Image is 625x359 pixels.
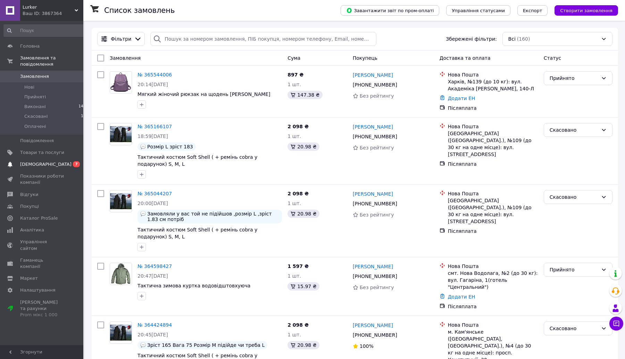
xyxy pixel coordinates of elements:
[137,283,250,288] a: Тактична зимова куртка водовідштовхуюча
[360,285,394,290] span: Без рейтингу
[110,263,132,285] img: Фото товару
[609,317,623,331] button: Чат з покупцем
[137,82,168,87] span: 20:14[DATE]
[137,133,168,139] span: 18:59[DATE]
[110,263,132,285] a: Фото товару
[287,263,309,269] span: 1 597 ₴
[351,199,399,209] div: [PHONE_NUMBER]
[110,190,132,212] a: Фото товару
[104,6,175,15] h1: Список замовлень
[20,138,54,144] span: Повідомлення
[110,123,132,145] a: Фото товару
[287,332,301,337] span: 1 шт.
[110,325,132,341] img: Фото товару
[140,144,146,149] img: :speech_balloon:
[448,161,538,168] div: Післяплата
[150,32,376,46] input: Пошук за номером замовлення, ПІБ покупця, номером телефону, Email, номером накладної
[140,211,146,217] img: :speech_balloon:
[287,191,309,196] span: 2 098 ₴
[20,299,64,318] span: [PERSON_NAME] та рахунки
[20,239,64,251] span: Управління сайтом
[452,8,505,13] span: Управління статусами
[137,263,172,269] a: № 364598427
[550,126,598,134] div: Скасовано
[20,312,64,318] div: Prom мікс 1 000
[353,55,377,61] span: Покупець
[24,84,34,90] span: Нові
[20,149,64,156] span: Товари та послуги
[448,197,538,225] div: [GEOGRAPHIC_DATA] ([GEOGRAPHIC_DATA].), №109 (до 30 кг на одне місце): вул. [STREET_ADDRESS]
[110,72,132,93] img: Фото товару
[548,7,618,13] a: Створити замовлення
[353,322,393,329] a: [PERSON_NAME]
[555,5,618,16] button: Створити замовлення
[448,303,538,310] div: Післяплата
[20,173,64,186] span: Показники роботи компанії
[287,273,301,279] span: 1 шт.
[137,154,257,167] a: Тактичний костюм Soft Shell ( + ремінь cobra у подарунок) S, M, L
[137,227,257,239] a: Тактичний костюм Soft Shell ( + ремінь cobra у подарунок) S, M, L
[448,190,538,197] div: Нова Пошта
[544,55,561,61] span: Статус
[20,215,58,221] span: Каталог ProSale
[448,130,538,158] div: [GEOGRAPHIC_DATA] ([GEOGRAPHIC_DATA].), №109 (до 30 кг на одне місце): вул. [STREET_ADDRESS]
[20,55,83,67] span: Замовлення та повідомлення
[137,201,168,206] span: 20:00[DATE]
[550,266,598,274] div: Прийнято
[137,91,270,97] a: Мягкий жіночий рюкзак на щодень [PERSON_NAME]
[147,342,265,348] span: Зріст 165 Вага 75 Розмір М підійде чи треба L
[20,227,44,233] span: Аналітика
[110,71,132,93] a: Фото товару
[287,282,319,291] div: 15.97 ₴
[24,94,46,100] span: Прийняті
[111,35,131,42] span: Фільтри
[448,263,538,270] div: Нова Пошта
[20,203,39,210] span: Покупці
[353,72,393,79] a: [PERSON_NAME]
[287,124,309,129] span: 2 098 ₴
[351,330,399,340] div: [PHONE_NUMBER]
[351,132,399,141] div: [PHONE_NUMBER]
[351,80,399,90] div: [PHONE_NUMBER]
[360,212,394,218] span: Без рейтингу
[287,142,319,151] div: 20.98 ₴
[137,322,172,328] a: № 364424894
[287,210,319,218] div: 20.98 ₴
[446,35,497,42] span: Збережені фільтри:
[448,78,538,92] div: Харків, №139 (до 10 кг): вул. Академіка [PERSON_NAME], 140-Л
[287,341,319,349] div: 20.98 ₴
[287,201,301,206] span: 1 шт.
[147,144,193,149] span: Розмір L зріст 183
[346,7,434,14] span: Завантажити звіт по пром-оплаті
[448,105,538,112] div: Післяплата
[353,123,393,130] a: [PERSON_NAME]
[351,271,399,281] div: [PHONE_NUMBER]
[360,145,394,150] span: Без рейтингу
[20,191,38,198] span: Відгуки
[353,263,393,270] a: [PERSON_NAME]
[508,35,516,42] span: Всі
[20,161,72,168] span: [DEMOGRAPHIC_DATA]
[560,8,612,13] span: Створити замовлення
[137,273,168,279] span: 20:47[DATE]
[287,133,301,139] span: 1 шт.
[353,190,393,197] a: [PERSON_NAME]
[137,72,172,77] a: № 365544006
[110,193,132,210] img: Фото товару
[20,257,64,270] span: Гаманець компанії
[20,43,40,49] span: Головна
[523,8,542,13] span: Експорт
[137,124,172,129] a: № 365166107
[110,321,132,344] a: Фото товару
[287,91,322,99] div: 147.38 ₴
[23,4,75,10] span: Lurker
[448,96,475,101] a: Додати ЕН
[73,161,80,167] span: 7
[140,342,146,348] img: :speech_balloon:
[341,5,439,16] button: Завантажити звіт по пром-оплаті
[440,55,491,61] span: Доставка та оплата
[448,321,538,328] div: Нова Пошта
